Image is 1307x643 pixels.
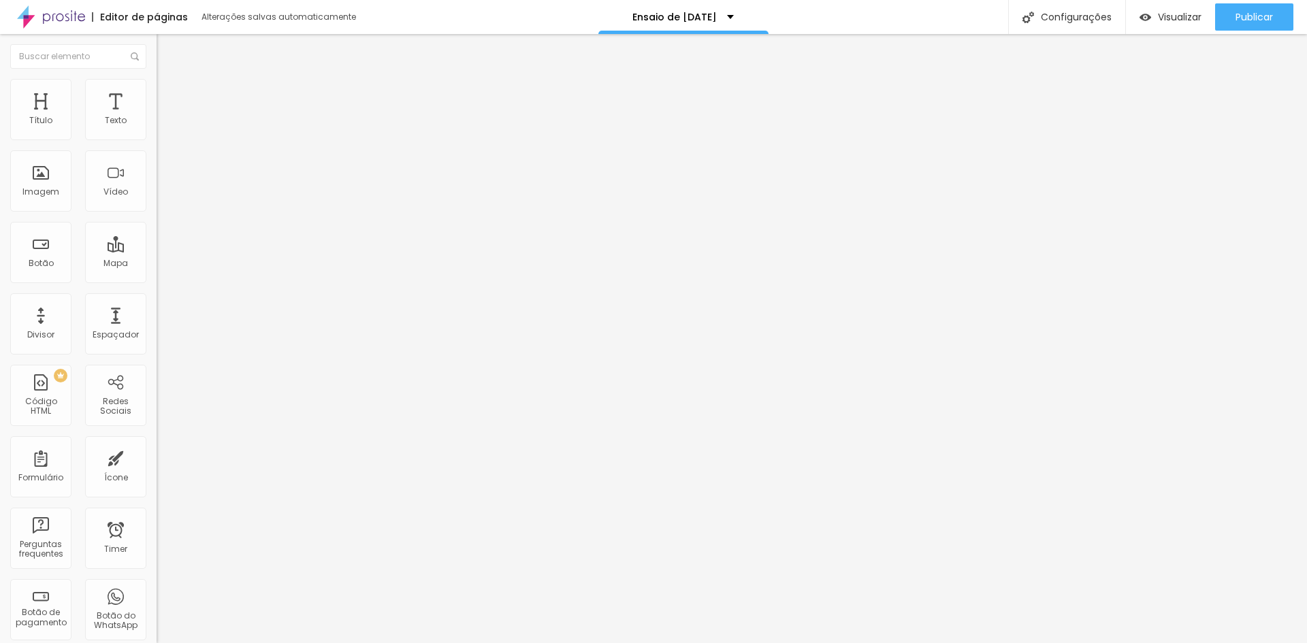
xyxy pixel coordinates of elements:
div: Alterações salvas automaticamente [201,13,358,21]
button: Visualizar [1126,3,1215,31]
div: Código HTML [14,397,67,416]
p: Ensaio de [DATE] [632,12,717,22]
div: Botão do WhatsApp [88,611,142,631]
div: Timer [104,544,127,554]
button: Publicar [1215,3,1293,31]
input: Buscar elemento [10,44,146,69]
div: Editor de páginas [92,12,188,22]
div: Perguntas frequentes [14,540,67,559]
div: Imagem [22,187,59,197]
iframe: Editor [157,34,1307,643]
div: Vídeo [103,187,128,197]
div: Formulário [18,473,63,482]
img: Icone [1022,12,1034,23]
div: Mapa [103,259,128,268]
span: Publicar [1236,12,1273,22]
div: Botão de pagamento [14,608,67,627]
div: Botão [29,259,54,268]
div: Título [29,116,52,125]
div: Divisor [27,330,54,340]
div: Espaçador [93,330,139,340]
img: Icone [131,52,139,61]
div: Ícone [104,473,128,482]
div: Redes Sociais [88,397,142,416]
div: Texto [105,116,127,125]
span: Visualizar [1158,12,1201,22]
img: view-1.svg [1140,12,1151,23]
